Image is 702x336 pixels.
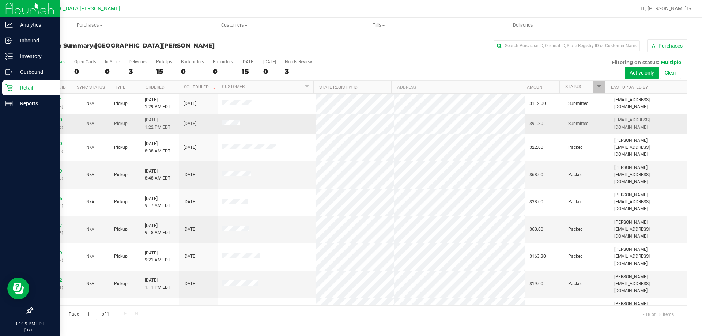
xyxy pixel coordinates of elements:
[625,67,659,79] button: Active only
[184,226,196,233] span: [DATE]
[3,321,57,327] p: 01:39 PM EDT
[529,120,543,127] span: $91.80
[86,100,94,107] button: N/A
[86,120,94,127] button: N/A
[145,304,173,318] span: [DATE] 12:44 PM EDT
[5,53,13,60] inline-svg: Inventory
[145,277,170,291] span: [DATE] 1:11 PM EDT
[42,141,62,146] a: 12022410
[105,59,120,64] div: In Store
[184,120,196,127] span: [DATE]
[129,67,147,76] div: 3
[529,100,546,107] span: $112.00
[527,85,545,90] a: Amount
[5,100,13,107] inline-svg: Reports
[114,280,128,287] span: Pickup
[145,250,170,264] span: [DATE] 9:21 AM EDT
[13,68,57,76] p: Outbound
[5,68,13,76] inline-svg: Outbound
[213,67,233,76] div: 0
[565,84,581,89] a: Status
[114,144,128,151] span: Pickup
[181,59,204,64] div: Back-orders
[391,81,521,94] th: Address
[612,59,659,65] span: Filtering on status:
[184,100,196,107] span: [DATE]
[614,301,683,322] span: [PERSON_NAME][EMAIL_ADDRESS][DOMAIN_NAME]
[86,101,94,106] span: Not Applicable
[114,120,128,127] span: Pickup
[129,59,147,64] div: Deliveries
[307,22,450,29] span: Tills
[529,280,543,287] span: $19.00
[634,309,680,320] span: 1 - 18 of 18 items
[568,144,583,151] span: Packed
[641,5,688,11] span: Hi, [PERSON_NAME]!
[77,85,105,90] a: Sync Status
[42,278,62,283] a: 12024652
[614,273,683,295] span: [PERSON_NAME][EMAIL_ADDRESS][DOMAIN_NAME]
[13,52,57,61] p: Inventory
[42,196,62,201] a: 12022885
[86,280,94,287] button: N/A
[18,22,162,29] span: Purchases
[184,280,196,287] span: [DATE]
[568,120,589,127] span: Submitted
[86,227,94,232] span: Not Applicable
[30,5,120,12] span: [GEOGRAPHIC_DATA][PERSON_NAME]
[86,226,94,233] button: N/A
[184,84,217,90] a: Scheduled
[145,168,170,182] span: [DATE] 8:48 AM EDT
[242,67,254,76] div: 15
[529,171,543,178] span: $68.00
[614,137,683,158] span: [PERSON_NAME][EMAIL_ADDRESS][DOMAIN_NAME]
[74,67,96,76] div: 0
[647,39,687,52] button: All Purchases
[42,169,62,174] a: 12022649
[114,171,128,178] span: Pickup
[568,253,583,260] span: Packed
[5,21,13,29] inline-svg: Analytics
[86,199,94,205] button: N/A
[529,144,543,151] span: $22.00
[145,195,170,209] span: [DATE] 9:17 AM EDT
[114,199,128,205] span: Pickup
[156,67,172,76] div: 15
[86,144,94,151] button: N/A
[42,117,62,122] a: 12024840
[13,83,57,92] p: Retail
[614,246,683,267] span: [PERSON_NAME][EMAIL_ADDRESS][DOMAIN_NAME]
[614,97,683,110] span: [EMAIL_ADDRESS][DOMAIN_NAME]
[86,172,94,177] span: Not Applicable
[660,67,681,79] button: Clear
[568,226,583,233] span: Packed
[611,85,648,90] a: Last Updated By
[13,36,57,45] p: Inbound
[114,100,128,107] span: Pickup
[529,226,543,233] span: $60.00
[184,171,196,178] span: [DATE]
[661,59,681,65] span: Multiple
[184,144,196,151] span: [DATE]
[285,59,312,64] div: Needs Review
[614,219,683,240] span: [PERSON_NAME][EMAIL_ADDRESS][DOMAIN_NAME]
[162,22,306,29] span: Customers
[114,226,128,233] span: Pickup
[114,253,128,260] span: Pickup
[74,59,96,64] div: Open Carts
[86,254,94,259] span: Not Applicable
[503,22,543,29] span: Deliveries
[13,20,57,29] p: Analytics
[84,309,97,320] input: 1
[3,327,57,333] p: [DATE]
[18,18,162,33] a: Purchases
[184,199,196,205] span: [DATE]
[42,223,62,228] a: 12022887
[306,18,451,33] a: Tills
[614,164,683,185] span: [PERSON_NAME][EMAIL_ADDRESS][DOMAIN_NAME]
[145,222,170,236] span: [DATE] 9:18 AM EDT
[263,59,276,64] div: [DATE]
[222,84,245,89] a: Customer
[86,171,94,178] button: N/A
[145,140,170,154] span: [DATE] 8:38 AM EDT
